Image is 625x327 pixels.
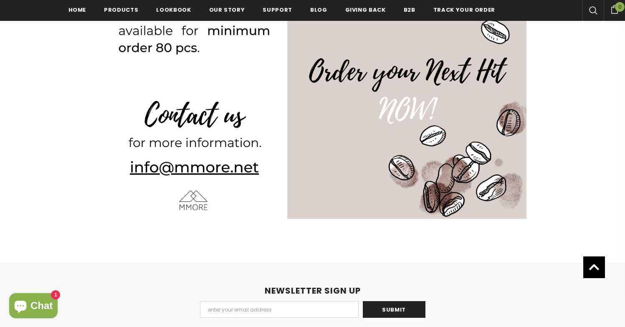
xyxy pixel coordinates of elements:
inbox-online-store-chat: Shopify online store chat [7,293,60,320]
span: 0 [615,2,625,12]
span: Home [68,6,86,14]
span: Track your order [433,6,495,14]
a: 0 [604,4,625,14]
span: Blog [310,6,327,14]
span: Products [104,6,138,14]
span: support [263,6,292,14]
span: Giving back [345,6,386,14]
span: B2B [404,6,415,14]
span: Our Story [209,6,245,14]
span: NEWSLETTER SIGN UP [265,285,361,297]
input: Email Address [200,301,359,318]
span: Lookbook [156,6,191,14]
input: Submit [363,301,425,318]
